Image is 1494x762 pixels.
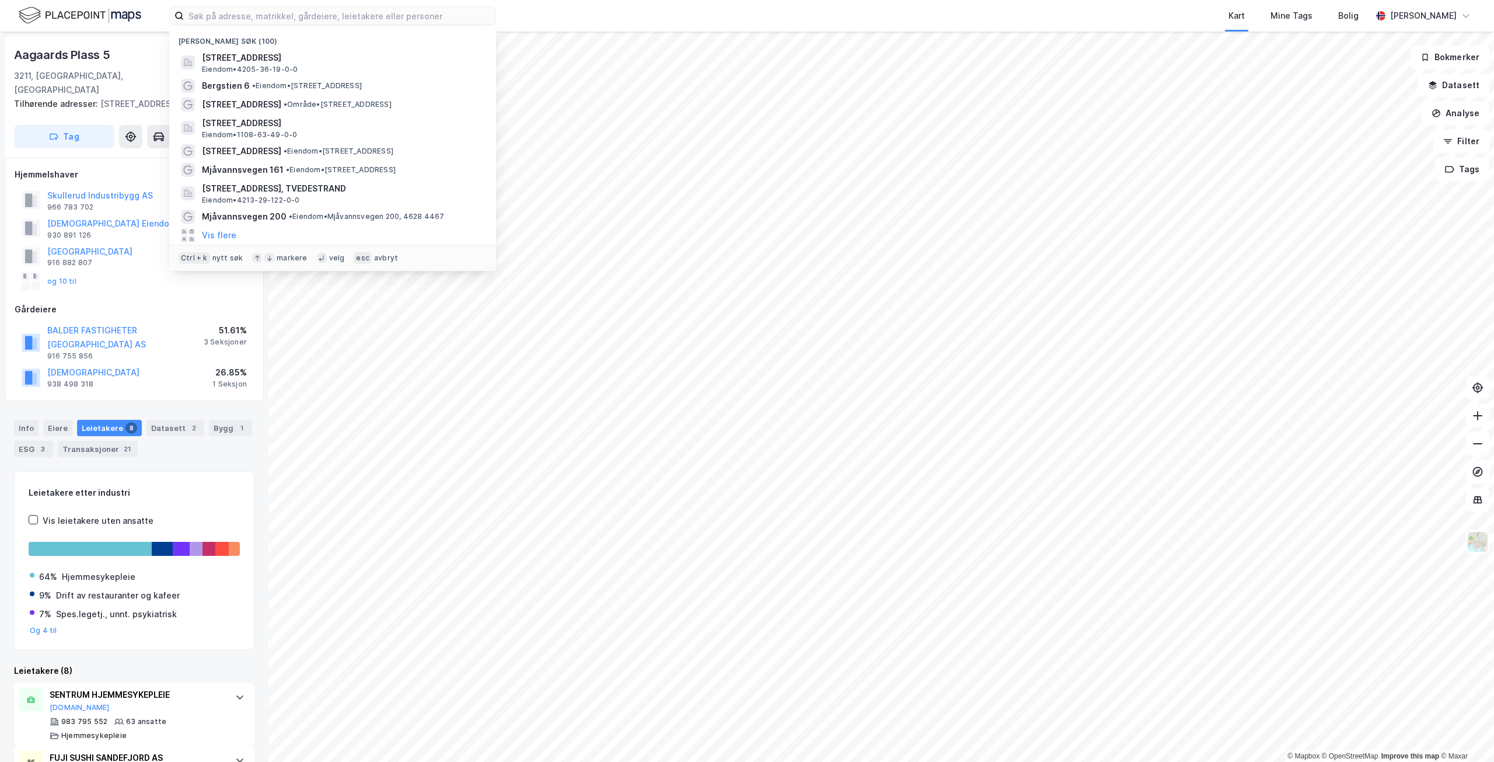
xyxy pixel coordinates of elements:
div: Kontrollprogram for chat [1436,706,1494,762]
div: 966 783 702 [47,203,93,212]
div: 930 891 126 [47,231,91,240]
div: Leietakere [77,420,142,436]
a: Improve this map [1381,752,1439,760]
span: • [289,212,292,221]
div: [STREET_ADDRESS] [14,97,245,111]
div: Leietakere etter industri [29,486,240,500]
div: Vis leietakere uten ansatte [43,514,153,528]
span: Eiendom • [STREET_ADDRESS] [252,81,362,91]
span: • [284,100,287,109]
div: SENTRUM HJEMMESYKEPLEIE [50,688,224,702]
span: • [286,165,289,174]
div: Bygg [209,420,252,436]
span: Område • [STREET_ADDRESS] [284,100,392,109]
span: Eiendom • [STREET_ADDRESS] [284,147,393,156]
span: Eiendom • 4213-29-122-0-0 [202,196,300,205]
div: markere [277,253,307,263]
div: Aagaards Plass 5 [14,46,113,64]
span: Mjåvannsvegen 161 [202,163,284,177]
span: Eiendom • [STREET_ADDRESS] [286,165,396,175]
iframe: Chat Widget [1436,706,1494,762]
span: [STREET_ADDRESS], TVEDESTRAND [202,182,482,196]
div: 26.85% [212,366,247,380]
img: Z [1467,531,1489,553]
div: 916 755 856 [47,352,93,361]
div: 3 Seksjoner [204,337,247,347]
div: Bolig [1338,9,1359,23]
button: Filter [1433,130,1489,153]
span: [STREET_ADDRESS] [202,98,281,112]
span: Tilhørende adresser: [14,99,100,109]
span: Eiendom • Mjåvannsvegen 200, 4628 4467 [289,212,444,221]
div: 938 498 318 [47,380,93,389]
div: Eiere [43,420,72,436]
div: esc [354,252,372,264]
div: 2 [188,422,200,434]
div: Drift av restauranter og kafeer [56,589,180,603]
div: 1 Seksjon [212,380,247,389]
button: Bokmerker [1411,46,1489,69]
div: Mine Tags [1270,9,1313,23]
div: Spes.legetj., unnt. psykiatrisk [56,607,177,621]
input: Søk på adresse, matrikkel, gårdeiere, leietakere eller personer [184,7,495,25]
div: 916 882 807 [47,258,92,267]
span: [STREET_ADDRESS] [202,144,281,158]
div: 8 [125,422,137,434]
div: nytt søk [212,253,243,263]
div: [PERSON_NAME] [1390,9,1457,23]
div: Kart [1228,9,1245,23]
button: Vis flere [202,228,236,242]
button: Analyse [1422,102,1489,125]
button: Datasett [1418,74,1489,97]
a: OpenStreetMap [1322,752,1378,760]
div: 1 [236,422,247,434]
div: avbryt [374,253,398,263]
div: Ctrl + k [179,252,210,264]
div: Hjemmesykepleie [62,570,135,584]
div: Hjemmelshaver [15,168,254,182]
div: Datasett [146,420,204,436]
a: Mapbox [1287,752,1320,760]
div: Info [14,420,39,436]
div: 983 795 552 [61,717,107,726]
div: Leietakere (8) [14,664,254,678]
div: 3211, [GEOGRAPHIC_DATA], [GEOGRAPHIC_DATA] [14,69,185,97]
div: 7% [39,607,51,621]
span: [STREET_ADDRESS] [202,116,482,130]
div: Hjemmesykepleie [61,731,127,740]
span: • [252,81,256,90]
span: Eiendom • 4205-36-19-0-0 [202,65,298,74]
img: logo.f888ab2527a4732fd821a326f86c7f29.svg [19,5,141,26]
div: 63 ansatte [126,717,166,726]
div: velg [329,253,345,263]
div: Transaksjoner [58,441,138,457]
span: Mjåvannsvegen 200 [202,210,287,224]
div: [PERSON_NAME] søk (100) [169,27,496,48]
div: ESG [14,441,53,457]
div: 9% [39,589,51,603]
span: [STREET_ADDRESS] [202,51,482,65]
span: • [284,147,287,155]
div: Gårdeiere [15,302,254,316]
button: Tag [14,125,114,148]
button: [DOMAIN_NAME] [50,703,110,712]
button: Og 4 til [30,626,57,635]
div: 51.61% [204,323,247,337]
div: 3 [37,443,48,455]
span: Eiendom • 1108-63-49-0-0 [202,130,297,140]
button: Tags [1435,158,1489,181]
span: Bergstien 6 [202,79,250,93]
div: 64% [39,570,57,584]
div: 21 [121,443,133,455]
